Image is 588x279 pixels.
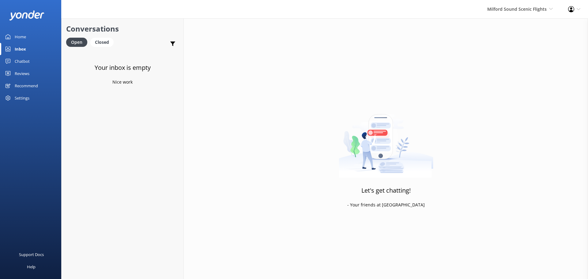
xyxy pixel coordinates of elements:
[361,186,411,195] h3: Let's get chatting!
[90,39,117,45] a: Closed
[90,38,114,47] div: Closed
[15,80,38,92] div: Recommend
[347,202,425,208] p: - Your friends at [GEOGRAPHIC_DATA]
[112,79,133,85] p: Nice work
[15,67,29,80] div: Reviews
[9,10,44,21] img: yonder-white-logo.png
[15,92,29,104] div: Settings
[15,55,30,67] div: Chatbot
[339,101,433,178] img: artwork of a man stealing a conversation from at giant smartphone
[27,261,36,273] div: Help
[66,39,90,45] a: Open
[15,31,26,43] div: Home
[66,23,179,35] h2: Conversations
[66,38,87,47] div: Open
[19,248,44,261] div: Support Docs
[95,63,151,73] h3: Your inbox is empty
[15,43,26,55] div: Inbox
[487,6,547,12] span: Milford Sound Scenic Flights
